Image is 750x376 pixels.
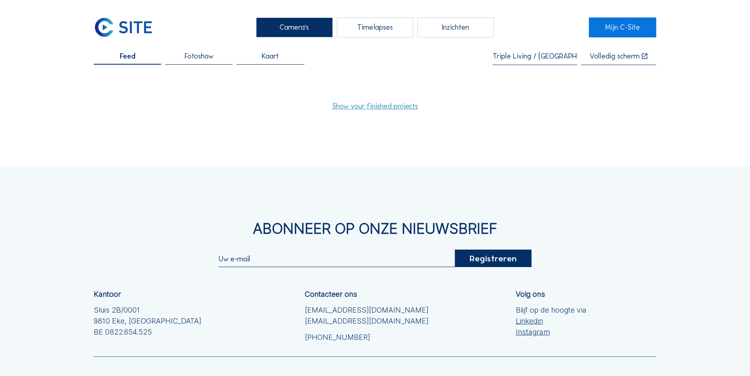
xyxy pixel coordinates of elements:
a: [EMAIL_ADDRESS][DOMAIN_NAME] [305,304,429,315]
a: [EMAIL_ADDRESS][DOMAIN_NAME] [305,315,429,326]
span: Fotoshow [185,52,213,60]
a: Show your finished projects [332,102,418,110]
a: Instagram [516,326,586,337]
div: Contacteer ons [305,291,357,298]
input: Uw e-mail [219,254,455,263]
a: C-SITE Logo [94,17,161,37]
span: Feed [120,52,136,60]
div: Sluis 2B/0001 9810 Eke, [GEOGRAPHIC_DATA] BE 0822.654.525 [94,304,201,337]
a: Mijn C-Site [589,17,656,37]
img: C-SITE Logo [94,17,153,37]
div: Camera's [256,17,332,37]
div: Inzichten [417,17,494,37]
span: Kaart [262,52,279,60]
div: Volledig scherm [590,52,640,60]
div: Kantoor [94,291,121,298]
a: [PHONE_NUMBER] [305,332,429,343]
div: Abonneer op onze nieuwsbrief [94,221,656,236]
div: Timelapses [337,17,413,37]
div: Volg ons [516,291,545,298]
a: Linkedin [516,315,586,326]
div: Blijf op de hoogte via [516,304,586,337]
div: Registreren [455,250,531,267]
